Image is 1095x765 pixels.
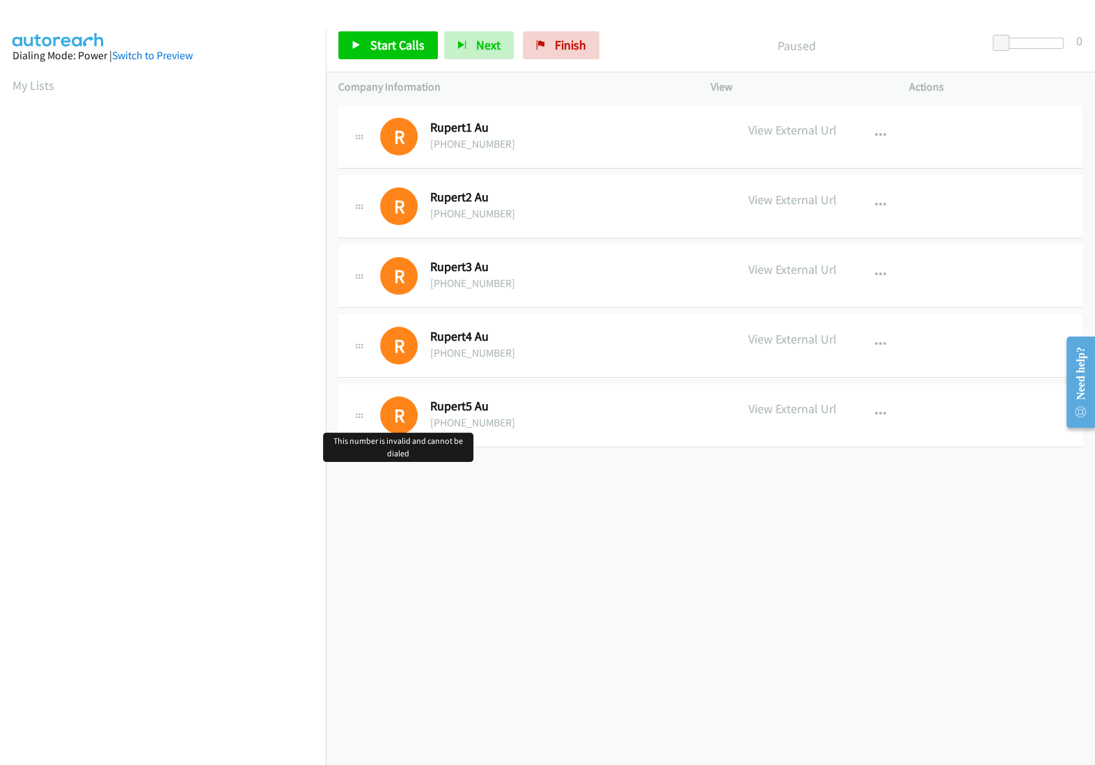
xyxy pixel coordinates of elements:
h2: Rupert1 Au [430,120,502,136]
div: Dialing Mode: Power | [13,47,313,64]
p: View External Url [748,399,837,418]
p: View External Url [748,330,837,348]
a: Start Calls [338,31,438,59]
a: Finish [523,31,599,59]
span: Start Calls [370,37,425,53]
p: Paused [618,36,975,55]
span: Next [476,37,501,53]
div: This number is invalid and cannot be dialed [380,327,418,364]
div: This number is invalid and cannot be dialed [380,118,418,155]
h1: R [380,118,418,155]
a: My Lists [13,77,54,93]
p: Actions [909,79,1082,95]
h1: R [380,187,418,225]
h2: Rupert4 Au [430,329,502,345]
div: This number is invalid and cannot be dialed [380,257,418,295]
div: [PHONE_NUMBER] [430,275,515,292]
p: View External Url [748,121,837,139]
div: 0 [1076,31,1082,50]
a: Switch to Preview [112,49,193,62]
h1: R [380,257,418,295]
h2: Rupert3 Au [430,259,502,275]
div: [PHONE_NUMBER] [430,415,515,431]
div: This number is invalid and cannot be dialed [380,187,418,225]
h1: R [380,327,418,364]
h2: Rupert2 Au [430,190,502,206]
div: [PHONE_NUMBER] [430,345,515,362]
div: This number is invalid and cannot be dialed [323,433,473,462]
button: Next [444,31,514,59]
div: [PHONE_NUMBER] [430,206,515,222]
p: Company Information [338,79,686,95]
h2: Rupert5 Au [430,399,502,415]
span: Finish [555,37,586,53]
div: Delay between calls (in seconds) [1000,38,1064,49]
p: View [711,79,884,95]
iframe: Resource Center [1055,327,1095,438]
p: View External Url [748,260,837,279]
h1: R [380,396,418,434]
div: [PHONE_NUMBER] [430,136,515,153]
p: View External Url [748,190,837,209]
